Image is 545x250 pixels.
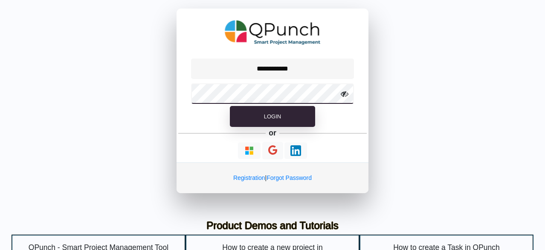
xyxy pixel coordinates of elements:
a: Registration [233,174,265,181]
img: Loading... [244,145,255,156]
h5: or [267,127,278,139]
img: QPunch [225,17,321,48]
button: Continue With LinkedIn [284,142,307,159]
img: Loading... [290,145,301,156]
span: Login [264,113,281,120]
div: | [177,162,368,193]
button: Login [230,106,315,127]
button: Continue With Microsoft Azure [238,142,261,159]
button: Continue With Google [262,142,283,159]
a: Forgot Password [267,174,312,181]
h3: Product Demos and Tutorials [18,220,527,232]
